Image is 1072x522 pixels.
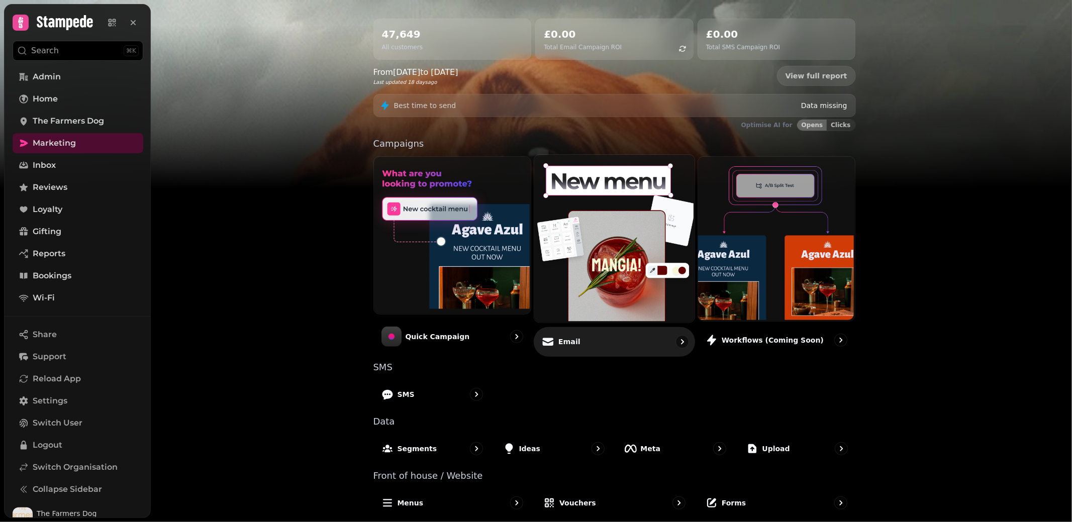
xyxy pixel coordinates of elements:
button: Reload App [13,369,143,389]
p: Quick Campaign [406,332,470,342]
a: Upload [738,434,856,463]
a: Reports [13,244,143,264]
span: Home [33,93,58,105]
span: Reload App [33,373,81,385]
span: Bookings [33,270,71,282]
img: Quick Campaign [373,156,530,313]
span: Loyalty [33,203,62,216]
button: Clicks [827,120,855,131]
span: Support [33,351,66,363]
a: Home [13,89,143,109]
p: Best time to send [394,100,456,111]
button: Opens [797,120,827,131]
a: Wi-Fi [13,288,143,308]
a: Bookings [13,266,143,286]
h2: 47,649 [382,27,423,41]
p: From [DATE] to [DATE] [373,66,458,78]
svg: go to [836,444,846,454]
img: Workflows (coming soon) [697,156,854,320]
span: Marketing [33,137,76,149]
span: Inbox [33,159,56,171]
a: Menus [373,488,532,517]
svg: go to [677,337,687,347]
span: Collapse Sidebar [33,483,102,495]
p: SMS [398,389,415,399]
div: ⌘K [124,45,139,56]
a: Workflows (coming soon)Workflows (coming soon) [698,156,856,355]
p: Front of house / Website [373,471,856,480]
a: SMS [373,380,491,409]
span: Switch User [33,417,82,429]
p: Optimise AI for [741,121,793,129]
svg: go to [836,498,846,508]
a: Ideas [495,434,613,463]
a: The Farmers Dog [13,111,143,131]
a: Forms [698,488,856,517]
a: EmailEmail [534,154,695,357]
a: Segments [373,434,491,463]
p: Total SMS Campaign ROI [706,43,780,51]
svg: go to [471,389,481,399]
p: Campaigns [373,139,856,148]
span: Share [33,329,57,341]
p: Menus [398,498,424,508]
a: Settings [13,391,143,411]
svg: go to [836,335,846,345]
a: Vouchers [535,488,694,517]
a: Gifting [13,222,143,242]
p: Last updated 18 days ago [373,78,458,86]
span: Opens [802,122,823,128]
a: Reviews [13,177,143,197]
p: Email [558,337,580,347]
span: Reports [33,248,65,260]
a: View full report [777,66,856,86]
p: Vouchers [559,498,596,508]
span: Logout [33,439,62,451]
button: Collapse Sidebar [13,479,143,499]
svg: go to [674,498,684,508]
span: Settings [33,395,67,407]
p: Data missing [801,100,847,111]
a: Meta [617,434,734,463]
button: Search⌘K [13,41,143,61]
p: Forms [722,498,746,508]
p: Segments [398,444,437,454]
span: Clicks [831,122,850,128]
svg: go to [471,444,481,454]
p: Search [31,45,59,57]
p: Ideas [519,444,541,454]
span: Reviews [33,181,67,193]
p: Data [373,417,856,426]
span: Wi-Fi [33,292,55,304]
a: Admin [13,67,143,87]
span: The Farmers Dog [33,115,104,127]
span: Admin [33,71,61,83]
p: Meta [641,444,661,454]
svg: go to [512,332,522,342]
a: Quick CampaignQuick Campaign [373,156,532,355]
span: The Farmers Dog [37,510,142,517]
button: Switch User [13,413,143,433]
p: All customers [382,43,423,51]
button: refresh [674,40,691,57]
a: Switch Organisation [13,457,143,477]
svg: go to [715,444,725,454]
h2: £0.00 [544,27,622,41]
svg: go to [512,498,522,508]
p: Total Email Campaign ROI [544,43,622,51]
a: Inbox [13,155,143,175]
p: Upload [762,444,790,454]
p: SMS [373,363,856,372]
svg: go to [593,444,603,454]
a: Loyalty [13,199,143,220]
button: Share [13,325,143,345]
h2: £0.00 [706,27,780,41]
p: Workflows (coming soon) [722,335,824,345]
span: Gifting [33,226,61,238]
a: Marketing [13,133,143,153]
span: Switch Organisation [33,461,118,473]
img: Email [533,154,694,321]
button: Support [13,347,143,367]
button: Logout [13,435,143,455]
